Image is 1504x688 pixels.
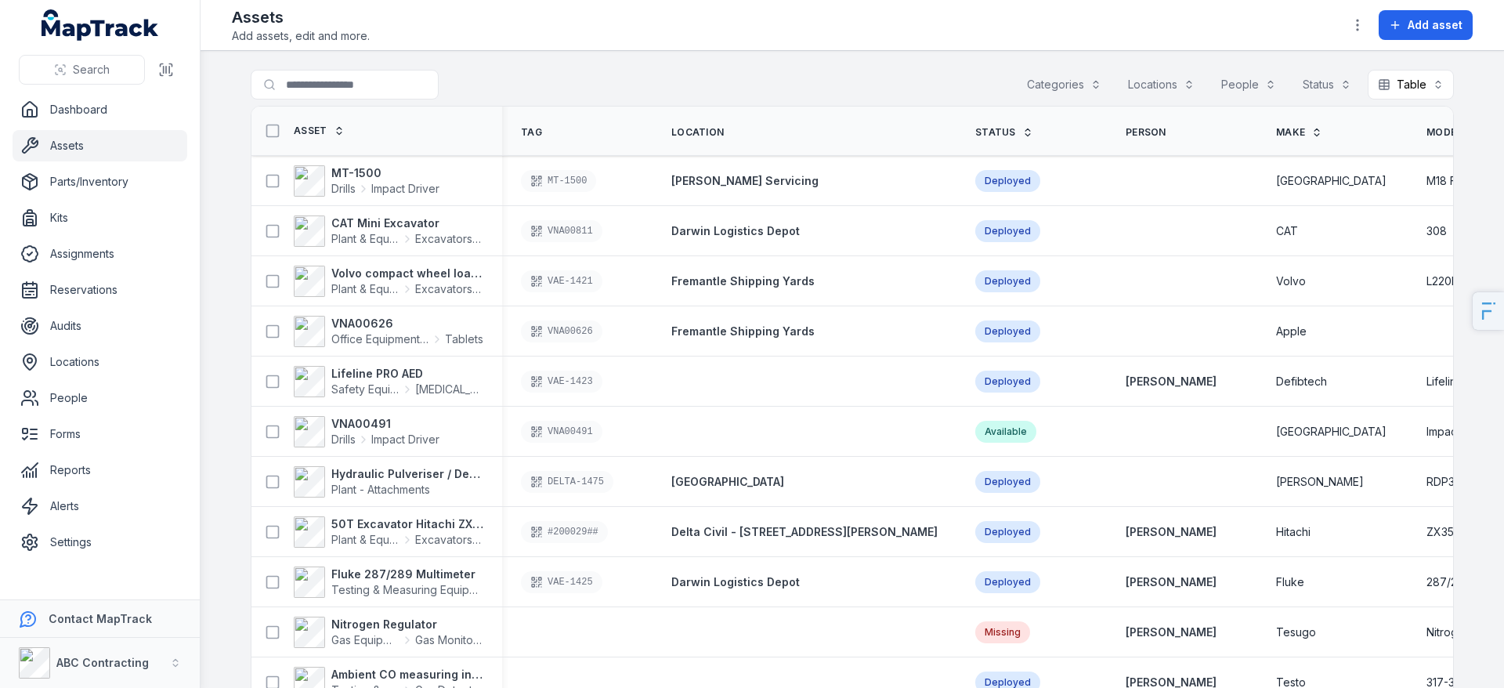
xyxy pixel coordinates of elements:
span: Delta Civil - [STREET_ADDRESS][PERSON_NAME] [671,525,938,538]
span: Model [1426,126,1462,139]
a: Parts/Inventory [13,166,187,197]
button: Add asset [1379,10,1473,40]
span: Impact Driver [1426,424,1495,440]
span: [MEDICAL_DATA] [415,382,483,397]
a: VNA00626Office Equipment & ITTablets [294,316,483,347]
span: Drills [331,181,356,197]
div: Missing [975,621,1030,643]
div: VAE-1423 [521,371,602,393]
span: ZX350 [1426,524,1461,540]
span: Make [1276,126,1305,139]
span: Fluke [1276,574,1304,590]
div: VNA00626 [521,320,602,342]
a: [PERSON_NAME] [1126,625,1217,640]
a: Volvo compact wheel loaderPlant & EquipmentExcavators & Plant [294,266,483,297]
span: Hitachi [1276,524,1311,540]
strong: Hydraulic Pulveriser / Demolition Shear [331,466,483,482]
a: Kits [13,202,187,234]
a: [GEOGRAPHIC_DATA] [671,474,784,490]
button: People [1211,70,1286,100]
span: Asset [294,125,327,137]
a: Darwin Logistics Depot [671,574,800,590]
div: Deployed [975,471,1040,493]
span: Plant & Equipment [331,532,399,548]
a: Forms [13,418,187,450]
a: Assignments [13,238,187,270]
div: Deployed [975,571,1040,593]
a: Model [1426,126,1480,139]
strong: Nitrogen Regulator [331,617,483,632]
span: Excavators & Plant [415,231,483,247]
span: Search [73,62,110,78]
a: Make [1276,126,1322,139]
a: Darwin Logistics Depot [671,223,800,239]
a: Fremantle Shipping Yards [671,273,815,289]
a: MapTrack [42,9,159,41]
a: MT-1500DrillsImpact Driver [294,165,439,197]
a: Locations [13,346,187,378]
span: Tesugo [1276,625,1316,640]
span: Volvo [1276,273,1306,289]
a: Settings [13,527,187,558]
span: Status [975,126,1016,139]
span: Safety Equipment [331,382,399,397]
a: CAT Mini ExcavatorPlant & EquipmentExcavators & Plant [294,215,483,247]
span: Person [1126,126,1166,139]
div: MT-1500 [521,170,596,192]
strong: ABC Contracting [56,656,149,669]
a: [PERSON_NAME] Servicing [671,173,819,189]
div: VAE-1425 [521,571,602,593]
span: Add assets, edit and more. [232,28,370,44]
a: [PERSON_NAME] [1126,574,1217,590]
strong: Ambient CO measuring instrument [331,667,483,683]
span: M18 Fuel [1426,173,1472,189]
span: Office Equipment & IT [331,331,429,347]
a: Dashboard [13,94,187,125]
span: [GEOGRAPHIC_DATA] [1276,173,1386,189]
a: Alerts [13,491,187,522]
span: Fremantle Shipping Yards [671,324,815,338]
span: Plant & Equipment [331,281,399,297]
button: Locations [1118,70,1205,100]
a: Status [975,126,1033,139]
span: Impact Driver [371,432,439,447]
a: Delta Civil - [STREET_ADDRESS][PERSON_NAME] [671,524,938,540]
h2: Assets [232,6,370,28]
div: Deployed [975,170,1040,192]
strong: Contact MapTrack [49,612,152,625]
span: [GEOGRAPHIC_DATA] [671,475,784,488]
span: Apple [1276,324,1307,339]
strong: Volvo compact wheel loader [331,266,483,281]
a: Reservations [13,274,187,306]
span: Plant & Equipment [331,231,399,247]
a: Fluke 287/289 MultimeterTesting & Measuring Equipment [294,567,483,598]
strong: VNA00491 [331,416,439,432]
a: Assets [13,130,187,161]
span: Lifeline [1426,374,1463,389]
a: 50T Excavator Hitachi ZX350Plant & EquipmentExcavators & Plant [294,516,483,548]
span: L220H [1426,273,1459,289]
strong: 50T Excavator Hitachi ZX350 [331,516,483,532]
a: [PERSON_NAME] [1126,374,1217,389]
div: Deployed [975,220,1040,242]
div: DELTA-1475 [521,471,613,493]
span: [GEOGRAPHIC_DATA] [1276,424,1386,440]
div: VAE-1421 [521,270,602,292]
a: Reports [13,454,187,486]
span: Gas Monitors - Methane [415,632,483,648]
a: People [13,382,187,414]
div: Deployed [975,521,1040,543]
div: Deployed [975,371,1040,393]
a: Lifeline PRO AEDSafety Equipment[MEDICAL_DATA] [294,366,483,397]
button: Status [1292,70,1361,100]
span: Testing & Measuring Equipment [331,583,494,596]
button: Table [1368,70,1454,100]
div: VNA00811 [521,220,602,242]
span: Impact Driver [371,181,439,197]
div: #200029## [521,521,608,543]
a: Asset [294,125,345,137]
div: Available [975,421,1036,443]
a: VNA00491DrillsImpact Driver [294,416,439,447]
div: Deployed [975,320,1040,342]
